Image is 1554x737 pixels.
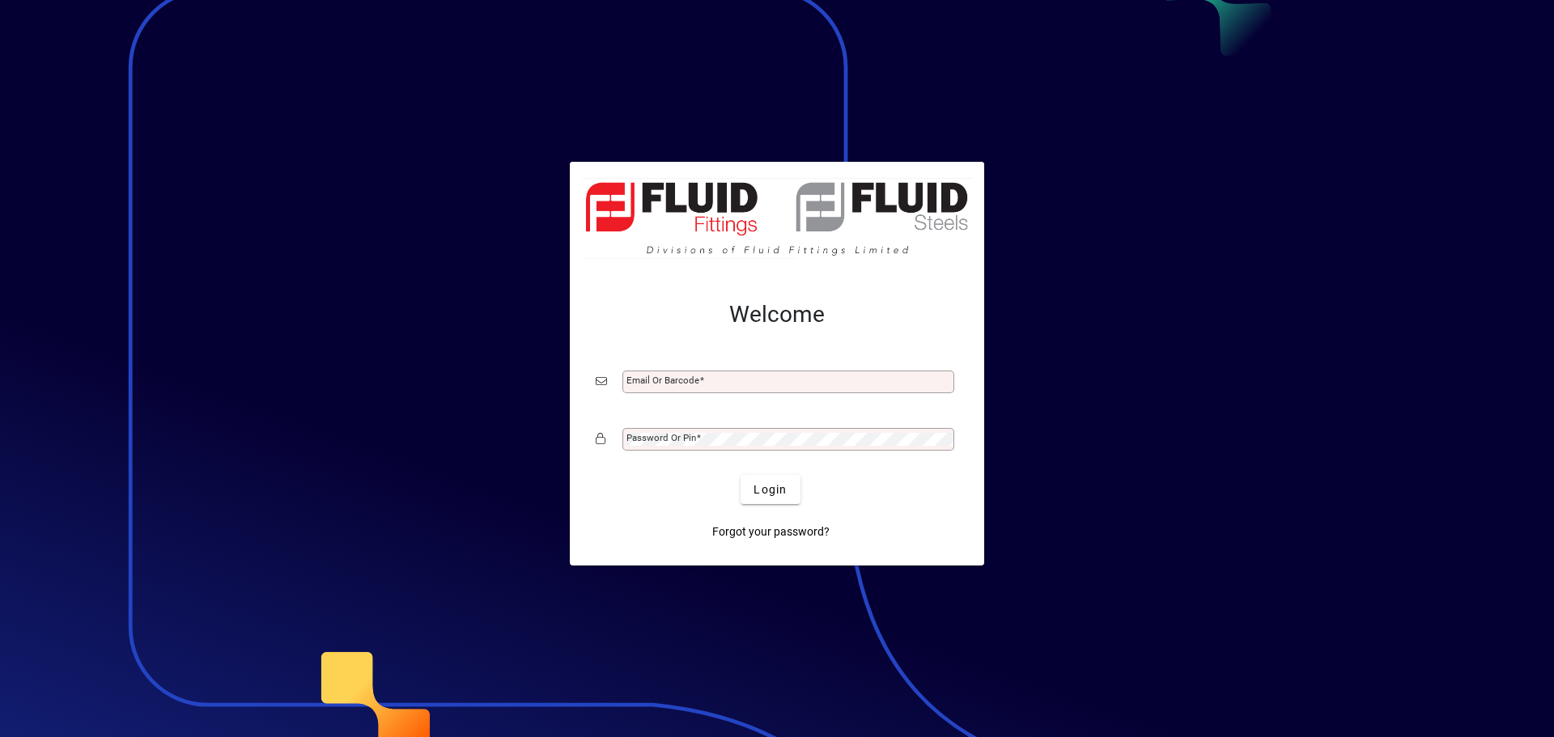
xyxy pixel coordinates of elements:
span: Login [754,481,787,498]
button: Login [741,475,800,504]
mat-label: Email or Barcode [626,375,699,386]
span: Forgot your password? [712,523,830,540]
a: Forgot your password? [706,517,836,546]
mat-label: Password or Pin [626,432,696,443]
h2: Welcome [596,301,958,328]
